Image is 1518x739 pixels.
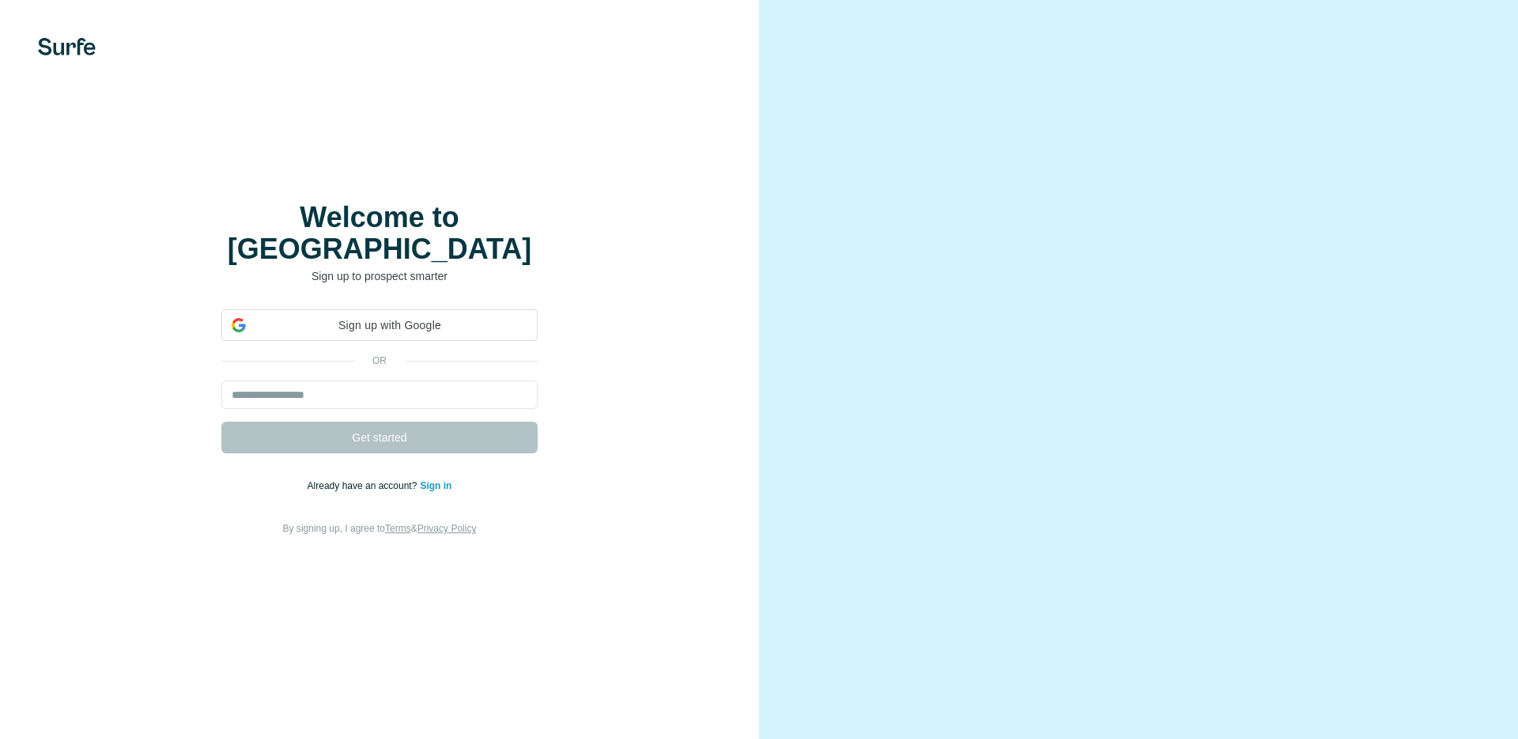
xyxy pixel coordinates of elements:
span: Sign up with Google [252,317,527,334]
img: Surfe's logo [38,38,96,55]
span: By signing up, I agree to & [283,523,477,534]
a: Terms [385,523,411,534]
a: Sign in [420,480,451,491]
h1: Welcome to [GEOGRAPHIC_DATA] [221,202,538,265]
p: or [354,354,405,368]
div: Sign up with Google [221,309,538,341]
p: Sign up to prospect smarter [221,268,538,284]
a: Privacy Policy [417,523,477,534]
span: Already have an account? [308,480,421,491]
